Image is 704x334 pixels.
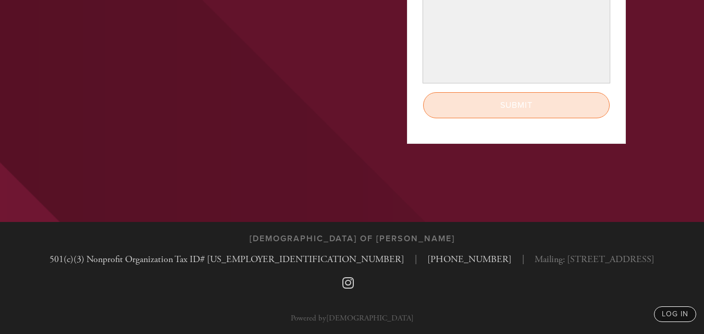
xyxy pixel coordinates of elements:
[326,313,414,323] a: [DEMOGRAPHIC_DATA]
[50,253,404,265] a: 501(c)(3) Nonprofit Organization Tax ID# [US_EMPLOYER_IDENTIFICATION_NUMBER]
[291,314,414,322] p: Powered by
[654,306,696,322] a: log in
[423,92,610,118] input: Submit
[427,253,512,265] a: [PHONE_NUMBER]
[535,252,654,266] span: Mailing: [STREET_ADDRESS]
[415,252,417,266] span: |
[250,234,455,244] h3: [DEMOGRAPHIC_DATA] of [PERSON_NAME]
[522,252,524,266] span: |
